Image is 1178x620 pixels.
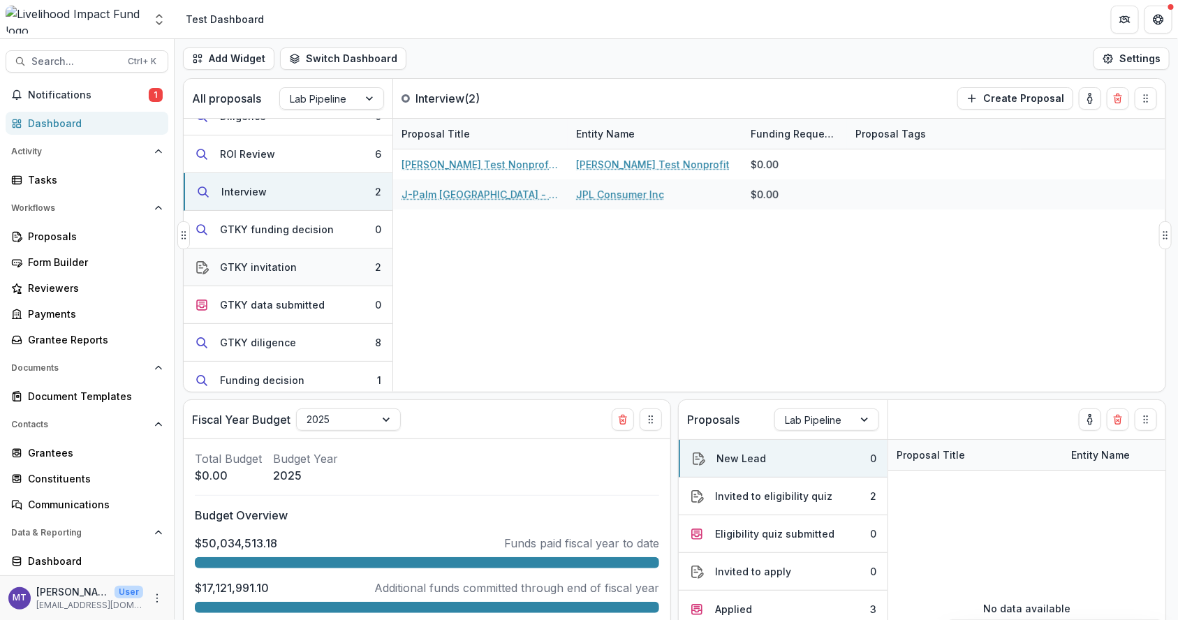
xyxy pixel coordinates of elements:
[28,229,157,244] div: Proposals
[149,6,169,34] button: Open entity switcher
[375,222,381,237] div: 0
[273,467,338,484] p: 2025
[195,450,262,467] p: Total Budget
[402,187,559,202] a: J-Palm [GEOGRAPHIC_DATA] - 2025 - New Lead
[888,448,973,462] div: Proposal Title
[184,173,392,211] button: Interview2
[6,302,168,325] a: Payments
[576,187,664,202] a: JPL Consumer Inc
[393,119,568,149] div: Proposal Title
[687,411,739,428] p: Proposals
[1094,47,1170,70] button: Settings
[125,54,159,69] div: Ctrl + K
[751,157,779,172] div: $0.00
[751,187,779,202] div: $0.00
[195,580,269,596] p: $17,121,991.10
[220,335,296,350] div: GTKY diligence
[180,9,270,29] nav: breadcrumb
[742,119,847,149] div: Funding Requested
[1063,448,1138,462] div: Entity Name
[742,126,847,141] div: Funding Requested
[679,440,888,478] button: New Lead0
[221,184,267,199] div: Interview
[1135,87,1157,110] button: Drag
[568,119,742,149] div: Entity Name
[115,586,143,598] p: User
[6,328,168,351] a: Grantee Reports
[6,385,168,408] a: Document Templates
[888,440,1063,470] div: Proposal Title
[192,411,290,428] p: Fiscal Year Budget
[28,116,157,131] div: Dashboard
[377,373,381,387] div: 1
[11,420,149,429] span: Contacts
[715,489,832,503] div: Invited to eligibility quiz
[375,184,381,199] div: 2
[220,297,325,312] div: GTKY data submitted
[28,332,157,347] div: Grantee Reports
[11,363,149,373] span: Documents
[6,6,144,34] img: Livelihood Impact Fund logo
[220,260,297,274] div: GTKY invitation
[186,12,264,27] div: Test Dashboard
[184,211,392,249] button: GTKY funding decision0
[184,362,392,399] button: Funding decision1
[28,554,157,568] div: Dashboard
[715,564,791,579] div: Invited to apply
[640,408,662,431] button: Drag
[6,357,168,379] button: Open Documents
[612,408,634,431] button: Delete card
[957,87,1073,110] button: Create Proposal
[1144,6,1172,34] button: Get Help
[1111,6,1139,34] button: Partners
[192,90,261,107] p: All proposals
[28,389,157,404] div: Document Templates
[28,255,157,270] div: Form Builder
[220,373,304,387] div: Funding decision
[576,157,730,172] a: [PERSON_NAME] Test Nonprofit
[183,47,274,70] button: Add Widget
[149,590,165,607] button: More
[280,47,406,70] button: Switch Dashboard
[149,88,163,102] span: 1
[177,221,190,249] button: Drag
[195,535,277,552] p: $50,034,513.18
[13,593,27,603] div: Muthoni Thuo
[679,478,888,515] button: Invited to eligibility quiz2
[28,172,157,187] div: Tasks
[847,119,1022,149] div: Proposal Tags
[375,297,381,312] div: 0
[195,507,659,524] p: Budget Overview
[870,602,876,617] div: 3
[184,286,392,324] button: GTKY data submitted0
[28,497,157,512] div: Communications
[6,84,168,106] button: Notifications1
[1107,408,1129,431] button: Delete card
[220,147,275,161] div: ROI Review
[415,90,520,107] p: Interview ( 2 )
[6,441,168,464] a: Grantees
[6,467,168,490] a: Constituents
[6,493,168,516] a: Communications
[1135,408,1157,431] button: Drag
[6,522,168,544] button: Open Data & Reporting
[220,222,334,237] div: GTKY funding decision
[375,147,381,161] div: 6
[1079,408,1101,431] button: toggle-assigned-to-me
[847,126,934,141] div: Proposal Tags
[6,225,168,248] a: Proposals
[6,413,168,436] button: Open Contacts
[375,335,381,350] div: 8
[11,147,149,156] span: Activity
[870,526,876,541] div: 0
[28,89,149,101] span: Notifications
[6,50,168,73] button: Search...
[870,489,876,503] div: 2
[393,126,478,141] div: Proposal Title
[568,126,643,141] div: Entity Name
[11,203,149,213] span: Workflows
[184,135,392,173] button: ROI Review6
[679,553,888,591] button: Invited to apply0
